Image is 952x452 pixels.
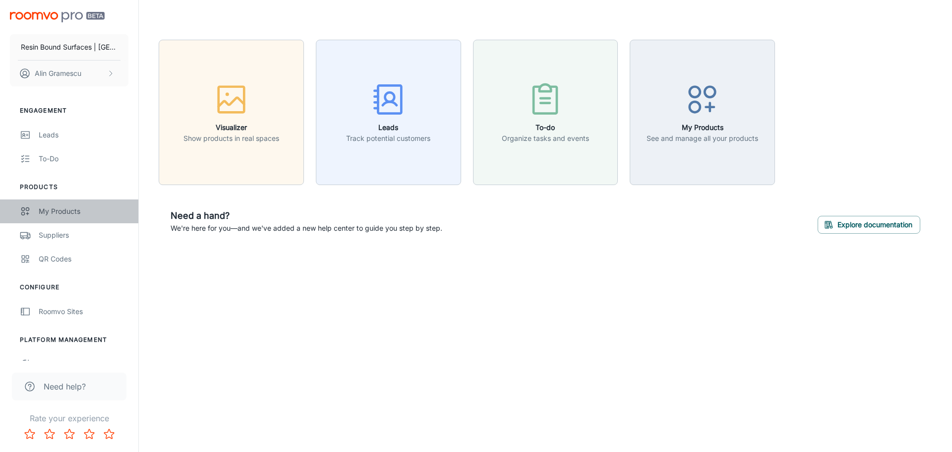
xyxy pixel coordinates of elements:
h6: Visualizer [183,122,279,133]
p: Resin Bound Surfaces | [GEOGRAPHIC_DATA] [21,42,118,53]
h6: Need a hand? [171,209,442,223]
img: Roomvo PRO Beta [10,12,105,22]
h6: To-do [502,122,589,133]
div: QR Codes [39,254,128,264]
button: My ProductsSee and manage all your products [630,40,775,185]
a: LeadsTrack potential customers [316,107,461,117]
p: Organize tasks and events [502,133,589,144]
button: To-doOrganize tasks and events [473,40,618,185]
p: See and manage all your products [647,133,758,144]
p: Track potential customers [346,133,430,144]
p: We're here for you—and we've added a new help center to guide you step by step. [171,223,442,234]
div: My Products [39,206,128,217]
div: To-do [39,153,128,164]
button: LeadsTrack potential customers [316,40,461,185]
div: Leads [39,129,128,140]
button: VisualizerShow products in real spaces [159,40,304,185]
button: Resin Bound Surfaces | [GEOGRAPHIC_DATA] [10,34,128,60]
a: To-doOrganize tasks and events [473,107,618,117]
button: Alin Gramescu [10,61,128,86]
p: Show products in real spaces [183,133,279,144]
a: My ProductsSee and manage all your products [630,107,775,117]
h6: Leads [346,122,430,133]
a: Explore documentation [818,219,920,229]
p: Alin Gramescu [35,68,81,79]
button: Explore documentation [818,216,920,234]
div: Suppliers [39,230,128,241]
h6: My Products [647,122,758,133]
